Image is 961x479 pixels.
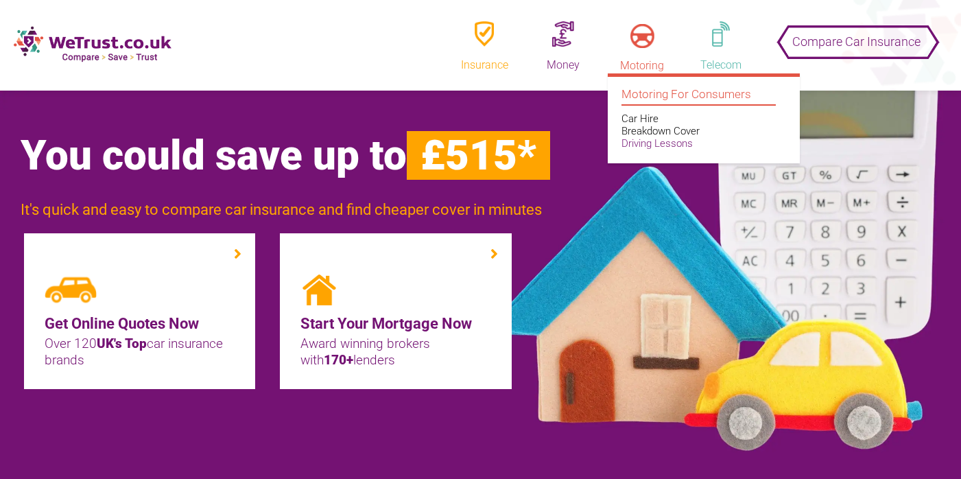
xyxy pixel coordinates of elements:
[45,312,235,336] a: Get Online Quotes Now
[300,336,491,369] p: Award winning brokers with lenders
[792,25,921,58] span: Compare Car Insurance
[97,336,147,351] span: UK's Top
[630,24,654,48] img: motoring.png
[45,336,235,369] p: Over 120 car insurance brands
[621,113,659,125] a: Car Hire
[712,21,729,47] img: telephone.png
[687,58,755,73] div: Telecom
[608,58,676,73] div: Motoring
[783,22,930,49] button: Compare Car Insurance
[475,21,493,47] img: insurence.png
[529,58,597,73] div: Money
[21,131,550,180] span: You could save up to
[552,21,574,47] img: money.png
[45,274,97,305] img: img
[324,352,353,368] span: 170+
[621,87,776,106] li: Motoring For Consumers
[300,312,491,336] a: Start Your Mortgage Now
[450,58,519,73] div: Insurance
[621,125,700,137] a: Breakdown Cover
[21,201,542,218] span: It's quick and easy to compare car insurance and find cheaper cover in minutes
[14,26,171,62] img: new-logo.png
[621,137,693,150] a: Driving Lessons
[300,274,337,305] img: img
[407,131,550,180] span: £515*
